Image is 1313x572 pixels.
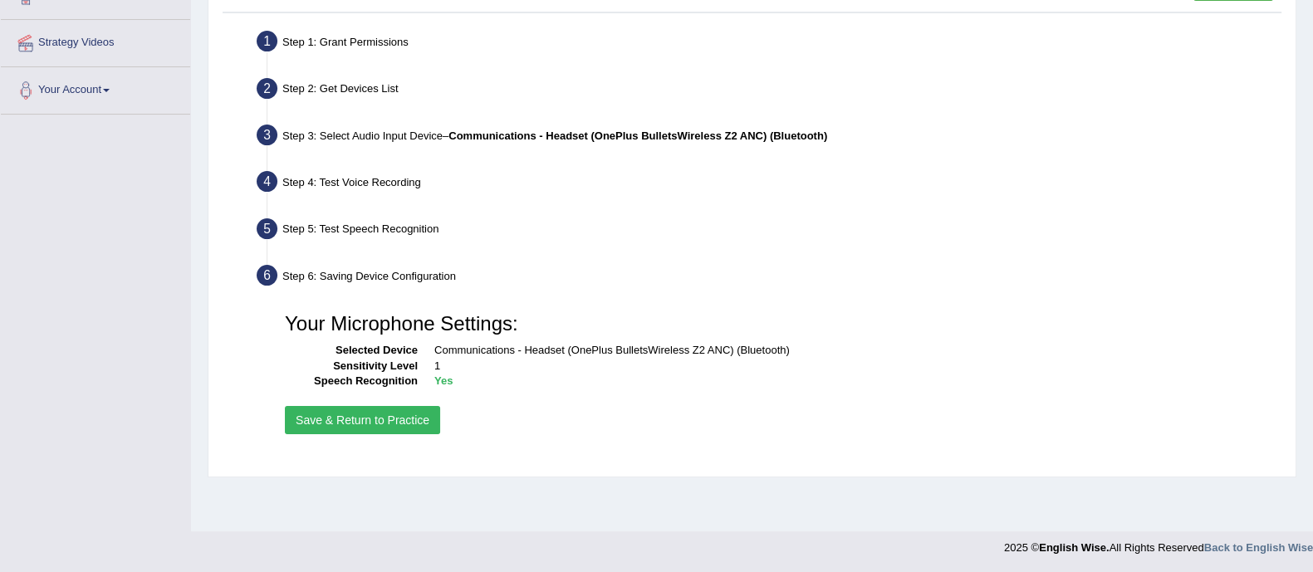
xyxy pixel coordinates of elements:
dd: Communications - Headset (OnePlus BulletsWireless Z2 ANC) (Bluetooth) [434,343,1269,359]
a: Back to English Wise [1204,541,1313,554]
b: Yes [434,374,453,387]
dt: Sensitivity Level [285,359,418,374]
a: Strategy Videos [1,20,190,61]
div: Step 5: Test Speech Recognition [249,213,1288,250]
dt: Speech Recognition [285,374,418,389]
div: Step 4: Test Voice Recording [249,166,1288,203]
b: Communications - Headset (OnePlus BulletsWireless Z2 ANC) (Bluetooth) [448,130,827,142]
dt: Selected Device [285,343,418,359]
div: Step 1: Grant Permissions [249,26,1288,62]
div: Step 6: Saving Device Configuration [249,260,1288,296]
a: Your Account [1,67,190,109]
span: – [443,130,827,142]
dd: 1 [434,359,1269,374]
div: Step 2: Get Devices List [249,73,1288,110]
strong: English Wise. [1039,541,1109,554]
div: 2025 © All Rights Reserved [1004,531,1313,555]
div: Step 3: Select Audio Input Device [249,120,1288,156]
h3: Your Microphone Settings: [285,313,1269,335]
button: Save & Return to Practice [285,406,440,434]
